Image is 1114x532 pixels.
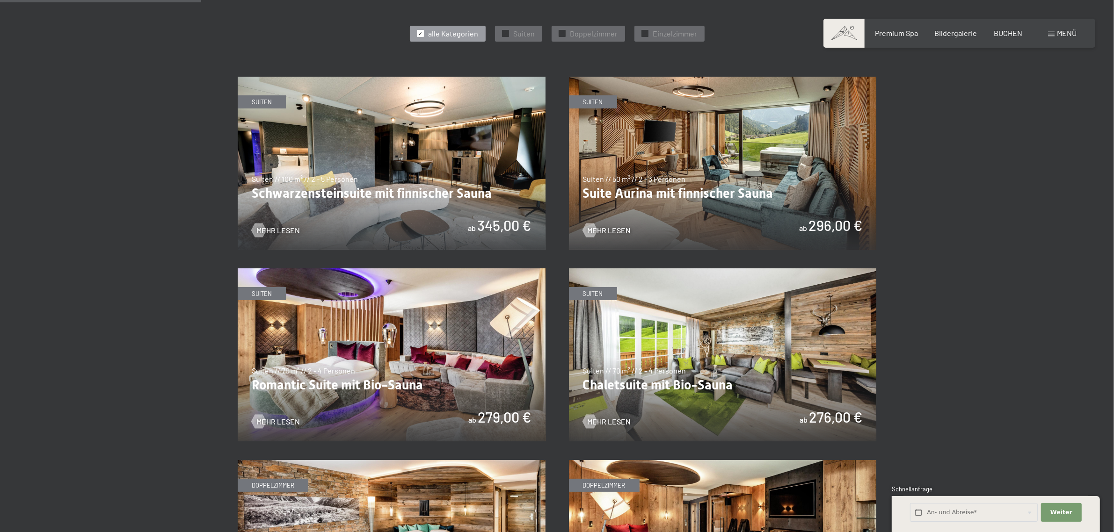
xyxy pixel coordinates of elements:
[418,30,422,37] span: ✓
[583,417,631,427] a: Mehr Lesen
[1057,29,1077,37] span: Menü
[935,29,977,37] a: Bildergalerie
[892,485,932,493] span: Schnellanfrage
[560,30,564,37] span: ✓
[643,30,647,37] span: ✓
[238,77,546,83] a: Schwarzensteinsuite mit finnischer Sauna
[570,29,618,39] span: Doppelzimmer
[238,269,546,274] a: Romantic Suite mit Bio-Sauna
[653,29,698,39] span: Einzelzimmer
[503,30,507,37] span: ✓
[994,29,1022,37] a: BUCHEN
[252,417,300,427] a: Mehr Lesen
[569,269,877,274] a: Chaletsuite mit Bio-Sauna
[1041,503,1081,522] button: Weiter
[238,460,546,466] a: Nature Suite mit Sauna
[569,460,877,466] a: Suite Deluxe mit Sauna
[569,77,877,83] a: Suite Aurina mit finnischer Sauna
[256,417,300,427] span: Mehr Lesen
[256,225,300,236] span: Mehr Lesen
[569,268,877,441] img: Chaletsuite mit Bio-Sauna
[238,77,546,250] img: Schwarzensteinsuite mit finnischer Sauna
[429,29,479,39] span: alle Kategorien
[514,29,535,39] span: Suiten
[1050,508,1072,517] span: Weiter
[875,29,918,37] a: Premium Spa
[588,417,631,427] span: Mehr Lesen
[588,225,631,236] span: Mehr Lesen
[238,268,546,441] img: Romantic Suite mit Bio-Sauna
[583,225,631,236] a: Mehr Lesen
[252,225,300,236] a: Mehr Lesen
[569,77,877,250] img: Suite Aurina mit finnischer Sauna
